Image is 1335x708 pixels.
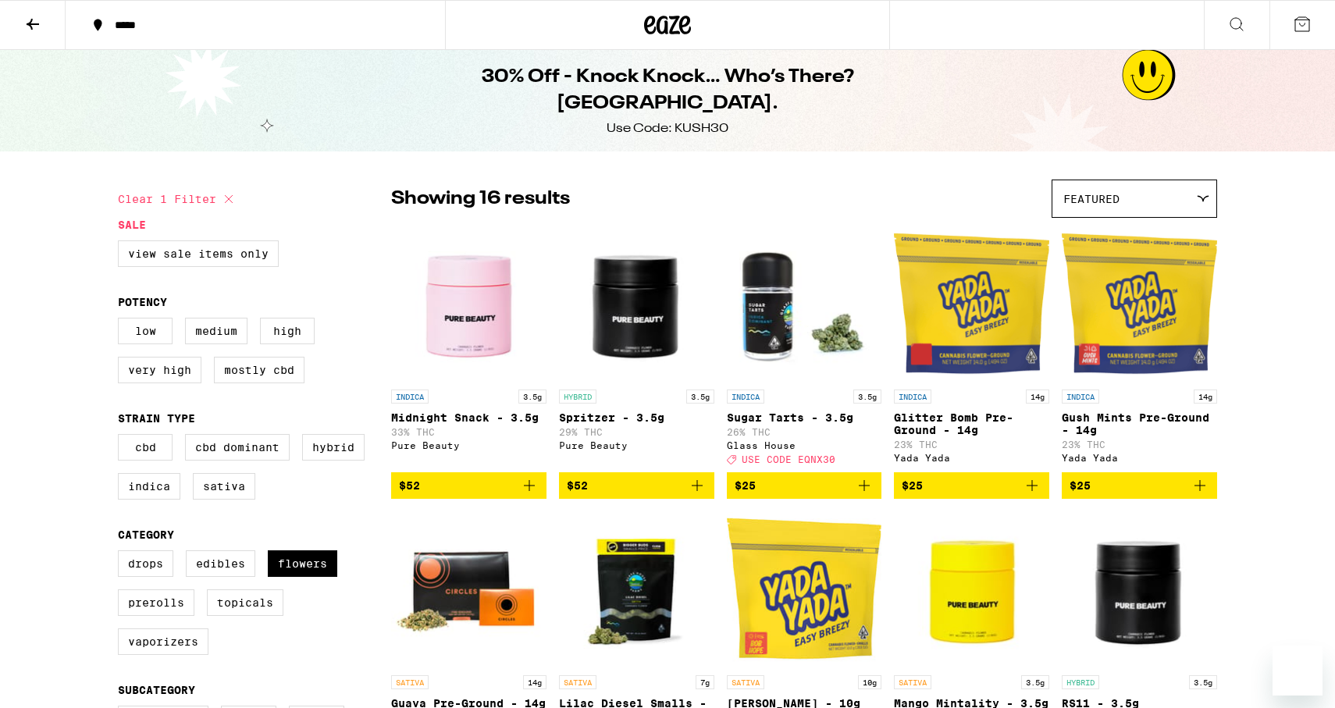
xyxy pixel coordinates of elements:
[518,390,546,404] p: 3.5g
[1062,472,1217,499] button: Add to bag
[902,479,923,492] span: $25
[185,434,290,461] label: CBD Dominant
[391,390,429,404] p: INDICA
[894,411,1049,436] p: Glitter Bomb Pre-Ground - 14g
[118,219,146,231] legend: Sale
[391,675,429,689] p: SATIVA
[559,411,714,424] p: Spritzer - 3.5g
[118,589,194,616] label: Prerolls
[118,412,195,425] legend: Strain Type
[1273,646,1323,696] iframe: Button to launch messaging window
[186,550,255,577] label: Edibles
[214,357,304,383] label: Mostly CBD
[1021,675,1049,689] p: 3.5g
[727,226,882,472] a: Open page for Sugar Tarts - 3.5g from Glass House
[727,390,764,404] p: INDICA
[391,186,570,212] p: Showing 16 results
[391,472,546,499] button: Add to bag
[1189,675,1217,689] p: 3.5g
[727,427,882,437] p: 26% THC
[118,240,279,267] label: View Sale Items Only
[118,528,174,541] legend: Category
[1026,390,1049,404] p: 14g
[1062,226,1217,382] img: Yada Yada - Gush Mints Pre-Ground - 14g
[559,390,596,404] p: HYBRID
[391,427,546,437] p: 33% THC
[391,511,546,667] img: Circles Base Camp - Guava Pre-Ground - 14g
[118,180,238,219] button: Clear 1 filter
[894,453,1049,463] div: Yada Yada
[118,550,173,577] label: Drops
[894,511,1049,667] img: Pure Beauty - Mango Mintality - 3.5g
[853,390,881,404] p: 3.5g
[727,411,882,424] p: Sugar Tarts - 3.5g
[1194,390,1217,404] p: 14g
[1062,453,1217,463] div: Yada Yada
[559,511,714,667] img: Glass House - Lilac Diesel Smalls - 7g
[567,479,588,492] span: $52
[1062,226,1217,472] a: Open page for Gush Mints Pre-Ground - 14g from Yada Yada
[1062,675,1099,689] p: HYBRID
[894,675,931,689] p: SATIVA
[894,472,1049,499] button: Add to bag
[727,226,882,382] img: Glass House - Sugar Tarts - 3.5g
[1062,411,1217,436] p: Gush Mints Pre-Ground - 14g
[559,675,596,689] p: SATIVA
[207,589,283,616] label: Topicals
[894,226,1049,382] img: Yada Yada - Glitter Bomb Pre-Ground - 14g
[391,226,546,472] a: Open page for Midnight Snack - 3.5g from Pure Beauty
[559,427,714,437] p: 29% THC
[118,296,167,308] legend: Potency
[742,454,835,464] span: USE CODE EQNX30
[523,675,546,689] p: 14g
[118,684,195,696] legend: Subcategory
[383,64,952,117] h1: 30% Off - Knock Knock… Who’s There? [GEOGRAPHIC_DATA].
[727,440,882,450] div: Glass House
[858,675,881,689] p: 10g
[607,120,728,137] div: Use Code: KUSH30
[727,472,882,499] button: Add to bag
[302,434,365,461] label: Hybrid
[185,318,247,344] label: Medium
[559,472,714,499] button: Add to bag
[1062,511,1217,667] img: Pure Beauty - RS11 - 3.5g
[118,473,180,500] label: Indica
[268,550,337,577] label: Flowers
[118,434,173,461] label: CBD
[735,479,756,492] span: $25
[118,628,208,655] label: Vaporizers
[894,390,931,404] p: INDICA
[399,479,420,492] span: $52
[193,473,255,500] label: Sativa
[559,440,714,450] div: Pure Beauty
[391,411,546,424] p: Midnight Snack - 3.5g
[559,226,714,382] img: Pure Beauty - Spritzer - 3.5g
[894,439,1049,450] p: 23% THC
[727,675,764,689] p: SATIVA
[559,226,714,472] a: Open page for Spritzer - 3.5g from Pure Beauty
[118,318,173,344] label: Low
[118,357,201,383] label: Very High
[1062,390,1099,404] p: INDICA
[894,226,1049,472] a: Open page for Glitter Bomb Pre-Ground - 14g from Yada Yada
[391,440,546,450] div: Pure Beauty
[260,318,315,344] label: High
[1070,479,1091,492] span: $25
[727,511,882,667] img: Yada Yada - Bob Hope - 10g
[686,390,714,404] p: 3.5g
[696,675,714,689] p: 7g
[1062,439,1217,450] p: 23% THC
[1063,193,1120,205] span: Featured
[391,226,546,382] img: Pure Beauty - Midnight Snack - 3.5g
